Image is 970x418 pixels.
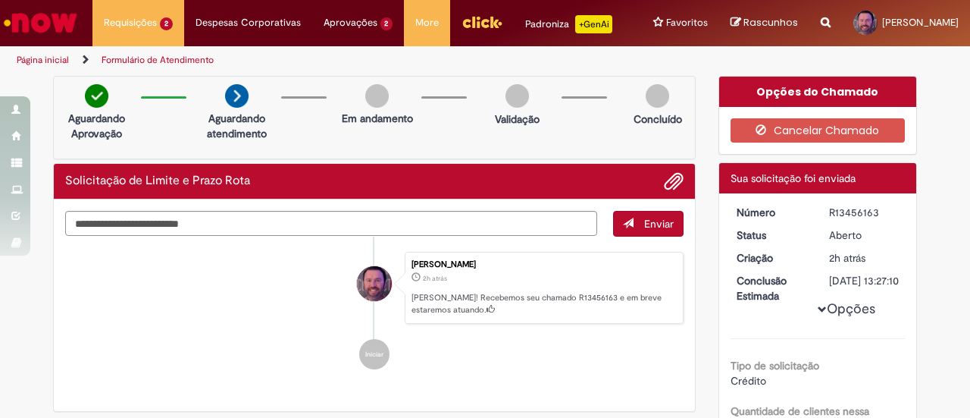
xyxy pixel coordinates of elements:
img: ServiceNow [2,8,80,38]
span: Requisições [104,15,157,30]
img: img-circle-grey.png [646,84,669,108]
span: Crédito [731,374,766,388]
div: Opções do Chamado [719,77,917,107]
h2: Solicitação de Limite e Prazo Rota Histórico de tíquete [65,174,250,188]
div: 28/08/2025 09:27:04 [829,250,900,266]
dt: Número [725,205,818,220]
a: Formulário de Atendimento [102,54,214,66]
div: R13456163 [829,205,900,220]
a: Rascunhos [731,16,798,30]
p: +GenAi [575,15,612,33]
dt: Criação [725,250,818,266]
span: Sua solicitação foi enviada [731,171,856,185]
img: check-circle-green.png [85,84,108,108]
a: Página inicial [17,54,69,66]
button: Cancelar Chamado [731,118,906,143]
span: Rascunhos [743,15,798,30]
time: 28/08/2025 09:27:04 [829,251,865,265]
ul: Histórico de tíquete [65,237,684,385]
span: 2h atrás [829,251,865,265]
div: [DATE] 13:27:10 [829,273,900,288]
span: 2 [160,17,173,30]
span: Favoritos [666,15,708,30]
span: Despesas Corporativas [196,15,301,30]
dt: Status [725,228,818,243]
p: Concluído [634,112,682,127]
img: click_logo_yellow_360x200.png [462,11,502,33]
p: Validação [495,112,540,127]
p: Em andamento [342,111,413,126]
p: [PERSON_NAME]! Recebemos seu chamado R13456163 e em breve estaremos atuando. [411,292,675,316]
p: Aguardando Aprovação [60,111,133,141]
b: Tipo de solicitação [731,359,819,372]
span: Enviar [644,217,674,231]
textarea: Digite sua mensagem aqui... [65,211,597,236]
p: Aguardando atendimento [200,111,274,141]
span: 2 [380,17,393,30]
button: Adicionar anexos [664,171,684,191]
span: [PERSON_NAME] [882,16,959,29]
dt: Conclusão Estimada [725,273,818,303]
time: 28/08/2025 09:27:04 [423,274,447,283]
img: arrow-next.png [225,84,249,108]
ul: Trilhas de página [11,46,635,74]
div: [PERSON_NAME] [411,260,675,269]
span: 2h atrás [423,274,447,283]
span: Aprovações [324,15,377,30]
span: More [415,15,439,30]
button: Enviar [613,211,684,237]
img: img-circle-grey.png [505,84,529,108]
img: img-circle-grey.png [365,84,389,108]
div: Paulo Afonso De Freitas [357,266,392,301]
div: Padroniza [525,15,612,33]
div: Aberto [829,228,900,243]
li: Paulo Afonso De Freitas [65,252,684,325]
